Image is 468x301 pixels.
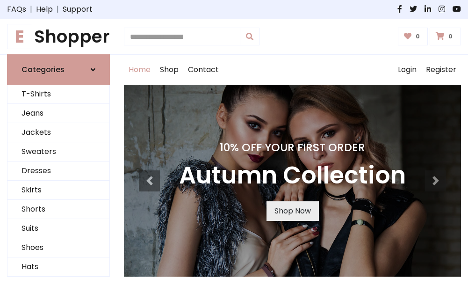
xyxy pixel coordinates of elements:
a: Skirts [7,181,109,200]
a: Categories [7,54,110,85]
span: | [26,4,36,15]
a: Sweaters [7,142,109,162]
a: Home [124,55,155,85]
h4: 10% Off Your First Order [179,141,406,154]
a: T-Shirts [7,85,109,104]
a: Help [36,4,53,15]
a: FAQs [7,4,26,15]
span: 0 [413,32,422,41]
span: 0 [446,32,455,41]
a: Jackets [7,123,109,142]
a: Support [63,4,93,15]
a: Shop [155,55,183,85]
h3: Autumn Collection [179,162,406,190]
a: Hats [7,257,109,277]
a: 0 [430,28,461,45]
span: E [7,24,32,49]
a: Shop Now [266,201,319,221]
a: Contact [183,55,223,85]
a: Login [393,55,421,85]
a: 0 [398,28,428,45]
a: EShopper [7,26,110,47]
h1: Shopper [7,26,110,47]
a: Jeans [7,104,109,123]
a: Dresses [7,162,109,181]
h6: Categories [22,65,65,74]
a: Register [421,55,461,85]
a: Shorts [7,200,109,219]
a: Suits [7,219,109,238]
span: | [53,4,63,15]
a: Shoes [7,238,109,257]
